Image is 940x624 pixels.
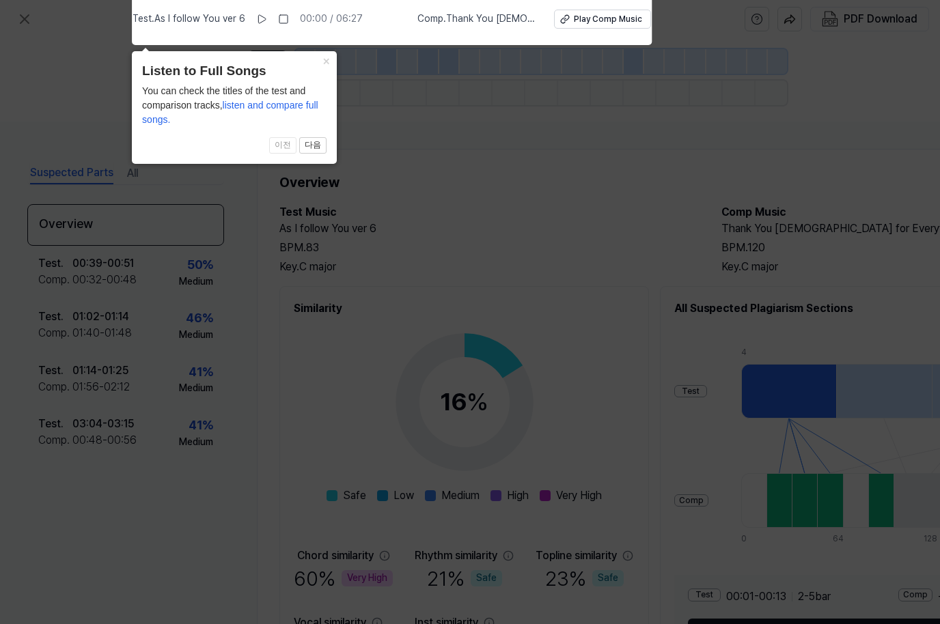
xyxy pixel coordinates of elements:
[133,12,245,26] span: Test . As I follow You ver 6
[299,137,327,154] button: 다음
[142,61,327,81] header: Listen to Full Songs
[142,100,318,125] span: listen and compare full songs.
[315,51,337,70] button: Close
[554,10,651,29] button: Play Comp Music
[300,12,363,26] div: 00:00 / 06:27
[574,14,642,25] div: Play Comp Music
[142,84,327,127] div: You can check the titles of the test and comparison tracks,
[417,12,538,26] span: Comp . Thank You [DEMOGRAPHIC_DATA] for Everything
